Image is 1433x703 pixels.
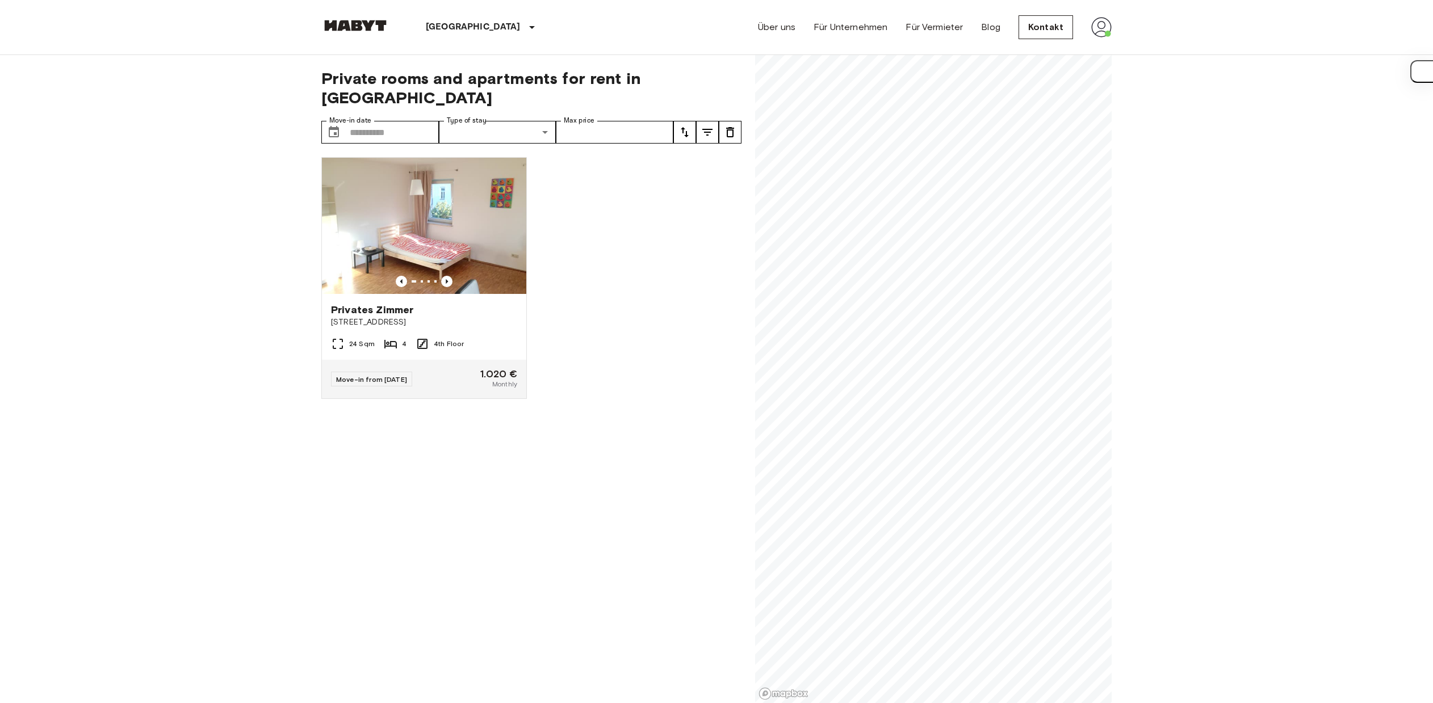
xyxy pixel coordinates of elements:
[331,317,517,328] span: [STREET_ADDRESS]
[349,339,375,349] span: 24 Sqm
[480,369,517,379] span: 1.020 €
[1091,17,1112,37] img: avatar
[1019,15,1073,39] a: Kontakt
[321,69,741,107] span: Private rooms and apartments for rent in [GEOGRAPHIC_DATA]
[441,276,452,287] button: Previous image
[321,20,389,31] img: Habyt
[564,116,594,125] label: Max price
[981,20,1000,34] a: Blog
[759,687,808,700] a: Mapbox logo
[322,158,526,294] img: Marketing picture of unit DE-02-001-01M
[331,303,413,317] span: Privates Zimmer
[434,339,464,349] span: 4th Floor
[447,116,487,125] label: Type of stay
[321,157,527,399] a: Marketing picture of unit DE-02-001-01MPrevious imagePrevious imagePrivates Zimmer[STREET_ADDRESS...
[673,121,696,144] button: tune
[426,20,521,34] p: [GEOGRAPHIC_DATA]
[336,375,407,384] span: Move-in from [DATE]
[396,276,407,287] button: Previous image
[696,121,719,144] button: tune
[719,121,741,144] button: tune
[492,379,517,389] span: Monthly
[814,20,887,34] a: Für Unternehmen
[329,116,371,125] label: Move-in date
[906,20,963,34] a: Für Vermieter
[322,121,345,144] button: Choose date
[758,20,795,34] a: Über uns
[402,339,407,349] span: 4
